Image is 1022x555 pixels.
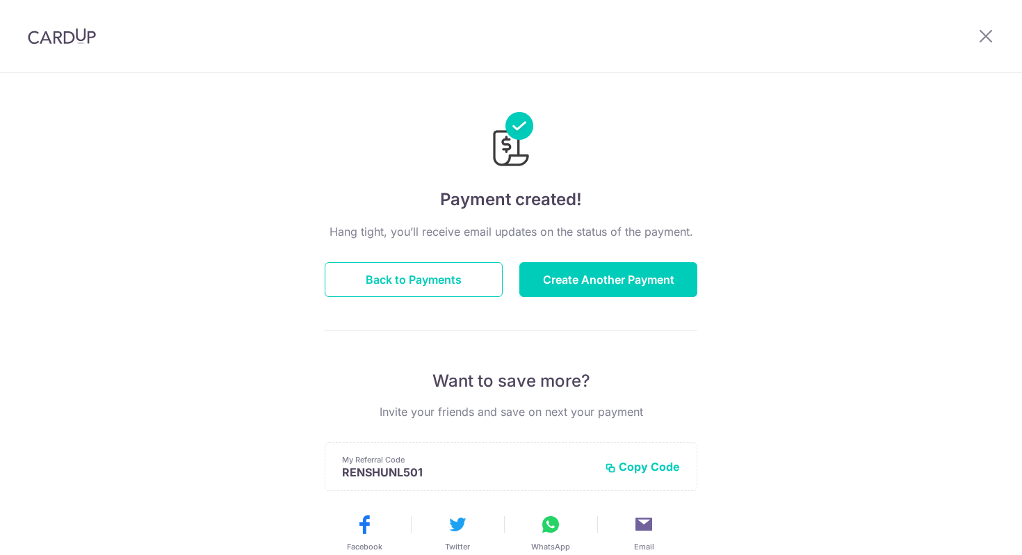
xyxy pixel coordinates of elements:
h4: Payment created! [325,187,697,212]
span: Email [634,541,654,552]
button: Back to Payments [325,262,503,297]
span: Facebook [347,541,382,552]
button: Facebook [323,513,405,552]
button: Email [603,513,685,552]
p: Invite your friends and save on next your payment [325,403,697,420]
p: Want to save more? [325,370,697,392]
p: Hang tight, you’ll receive email updates on the status of the payment. [325,223,697,240]
button: WhatsApp [510,513,592,552]
button: Copy Code [605,460,680,474]
p: RENSHUNL501 [342,465,594,479]
p: My Referral Code [342,454,594,465]
img: Payments [489,112,533,170]
span: WhatsApp [531,541,570,552]
button: Create Another Payment [519,262,697,297]
button: Twitter [416,513,498,552]
img: CardUp [28,28,96,45]
span: Twitter [445,541,470,552]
